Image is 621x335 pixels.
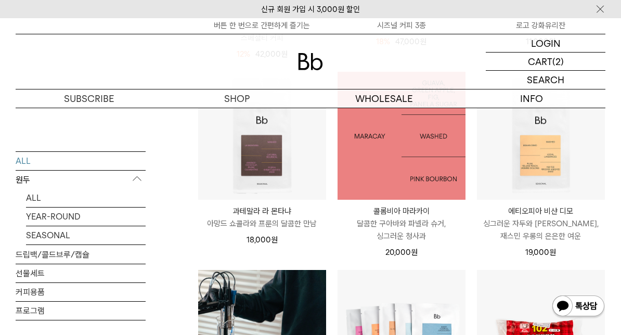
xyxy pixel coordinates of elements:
[549,248,556,257] span: 원
[458,89,606,108] p: INFO
[486,34,605,53] a: LOGIN
[271,235,278,244] span: 원
[198,205,326,217] p: 과테말라 라 몬타냐
[477,205,605,242] a: 에티오피아 비샨 디모 싱그러운 자두와 [PERSON_NAME], 재스민 우롱의 은은한 여운
[338,72,465,200] a: 콜롬비아 마라카이
[198,72,326,200] img: 과테말라 라 몬타냐
[338,205,465,242] a: 콜롬비아 마라카이 달콤한 구아바와 파넬라 슈거, 싱그러운 청사과
[198,205,326,230] a: 과테말라 라 몬타냐 아망드 쇼콜라와 프룬의 달콤한 만남
[26,207,146,225] a: YEAR-ROUND
[298,53,323,70] img: 로고
[528,53,552,70] p: CART
[261,5,360,14] a: 신규 회원 가입 시 3,000원 할인
[385,248,418,257] span: 20,000
[16,245,146,263] a: 드립백/콜드브루/캡슐
[527,71,564,89] p: SEARCH
[525,248,556,257] span: 19,000
[552,53,564,70] p: (2)
[26,226,146,244] a: SEASONAL
[26,188,146,207] a: ALL
[411,248,418,257] span: 원
[16,151,146,170] a: ALL
[310,89,458,108] p: WHOLESALE
[338,72,465,200] img: 1000000482_add2_067.jpg
[16,282,146,301] a: 커피용품
[477,217,605,242] p: 싱그러운 자두와 [PERSON_NAME], 재스민 우롱의 은은한 여운
[16,89,163,108] a: SUBSCRIBE
[16,301,146,319] a: 프로그램
[477,205,605,217] p: 에티오피아 비샨 디모
[486,53,605,71] a: CART (2)
[531,34,561,52] p: LOGIN
[198,217,326,230] p: 아망드 쇼콜라와 프룬의 달콤한 만남
[551,294,605,319] img: 카카오톡 채널 1:1 채팅 버튼
[163,89,311,108] a: SHOP
[16,264,146,282] a: 선물세트
[247,235,278,244] span: 18,000
[16,170,146,189] p: 원두
[477,72,605,200] img: 에티오피아 비샨 디모
[338,205,465,217] p: 콜롬비아 마라카이
[338,217,465,242] p: 달콤한 구아바와 파넬라 슈거, 싱그러운 청사과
